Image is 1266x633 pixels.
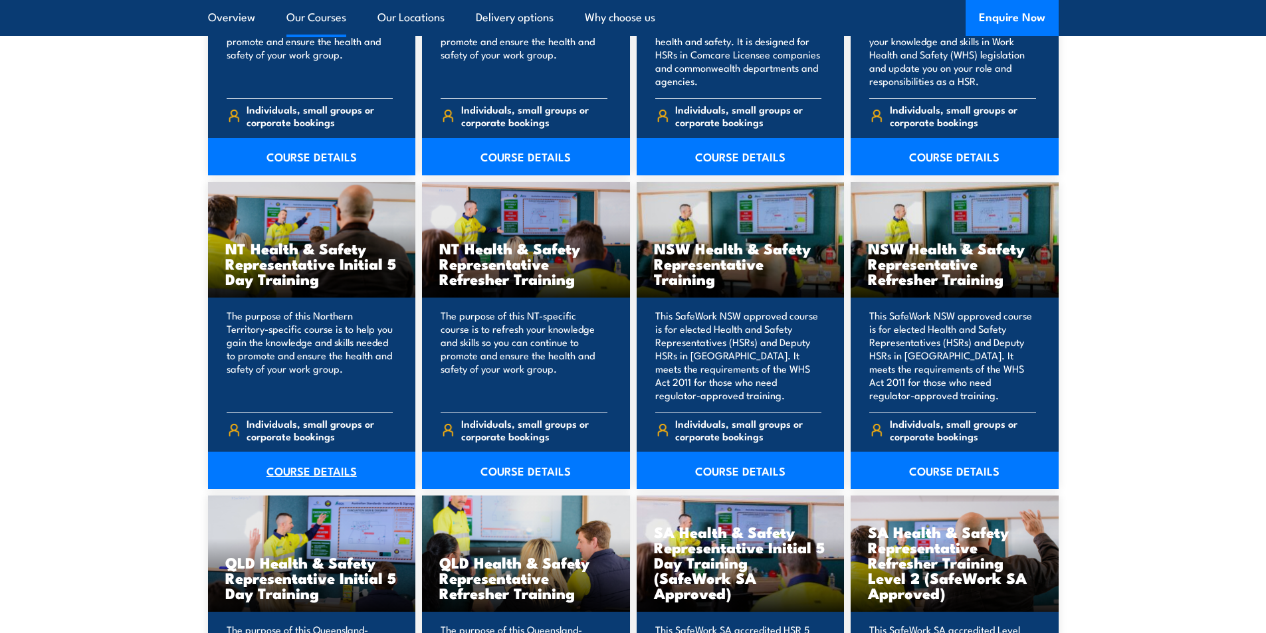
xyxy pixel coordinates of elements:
a: COURSE DETAILS [422,138,630,175]
p: This SafeWork NSW approved course is for elected Health and Safety Representatives (HSRs) and Dep... [869,309,1036,402]
span: Individuals, small groups or corporate bookings [461,417,607,442]
a: COURSE DETAILS [637,138,845,175]
a: COURSE DETAILS [208,138,416,175]
p: The purpose of this NT-specific course is to refresh your knowledge and skills so you can continu... [441,309,607,402]
a: COURSE DETAILS [851,138,1059,175]
h3: NT Health & Safety Representative Initial 5 Day Training [225,240,399,286]
h3: QLD Health & Safety Representative Initial 5 Day Training [225,555,399,600]
a: COURSE DETAILS [637,452,845,489]
h3: QLD Health & Safety Representative Refresher Training [439,555,613,600]
span: Individuals, small groups or corporate bookings [675,417,821,442]
h3: SA Health & Safety Representative Initial 5 Day Training (SafeWork SA Approved) [654,524,827,600]
a: COURSE DETAILS [851,452,1059,489]
a: COURSE DETAILS [208,452,416,489]
h3: NT Health & Safety Representative Refresher Training [439,240,613,286]
span: Individuals, small groups or corporate bookings [890,103,1036,128]
p: The purpose of this Northern Territory-specific course is to help you gain the knowledge and skil... [227,309,393,402]
p: This SafeWork NSW approved course is for elected Health and Safety Representatives (HSRs) and Dep... [655,309,822,402]
span: Individuals, small groups or corporate bookings [247,103,393,128]
span: Individuals, small groups or corporate bookings [890,417,1036,442]
h3: SA Health & Safety Representative Refresher Training Level 2 (SafeWork SA Approved) [868,524,1041,600]
span: Individuals, small groups or corporate bookings [247,417,393,442]
span: Individuals, small groups or corporate bookings [461,103,607,128]
h3: NSW Health & Safety Representative Refresher Training [868,240,1041,286]
span: Individuals, small groups or corporate bookings [675,103,821,128]
h3: NSW Health & Safety Representative Training [654,240,827,286]
a: COURSE DETAILS [422,452,630,489]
